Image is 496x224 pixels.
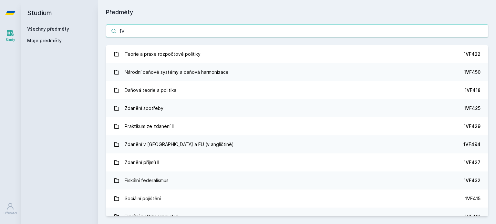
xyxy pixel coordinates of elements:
div: Study [6,37,15,42]
div: 1VF422 [464,51,480,57]
div: 1VF427 [464,159,480,166]
div: Fiskální politika (anglicky) [125,210,179,223]
div: Zdanění příjmů II [125,156,159,169]
a: Uživatel [1,199,19,219]
a: Praktikum ze zdanění II 1VF429 [106,117,488,135]
div: 1VF494 [463,141,480,148]
a: Daňová teorie a politika 1VF418 [106,81,488,99]
div: 1VF425 [464,105,480,112]
div: 1VF429 [464,123,480,130]
div: Praktikum ze zdanění II [125,120,174,133]
div: 1VF415 [465,195,480,202]
div: Národní daňové systémy a daňová harmonizace [125,66,229,79]
a: Všechny předměty [27,26,69,32]
div: 1VF461 [465,213,480,220]
div: Daňová teorie a politika [125,84,176,97]
div: 1VF432 [464,177,480,184]
input: Název nebo ident předmětu… [106,24,488,37]
div: Uživatel [4,211,17,216]
a: Fiskální federalismus 1VF432 [106,171,488,190]
div: Zdanění spotřeby II [125,102,167,115]
a: Národní daňové systémy a daňová harmonizace 1VF450 [106,63,488,81]
a: Teorie a praxe rozpočtové politiky 1VF422 [106,45,488,63]
a: Zdanění příjmů II 1VF427 [106,153,488,171]
a: Zdanění v [GEOGRAPHIC_DATA] a EU (v angličtině) 1VF494 [106,135,488,153]
div: Teorie a praxe rozpočtové politiky [125,48,201,61]
a: Sociální pojištění 1VF415 [106,190,488,208]
h1: Předměty [106,8,488,17]
div: Fiskální federalismus [125,174,169,187]
div: 1VF418 [465,87,480,93]
div: 1VF450 [464,69,480,75]
a: Zdanění spotřeby II 1VF425 [106,99,488,117]
div: Zdanění v [GEOGRAPHIC_DATA] a EU (v angličtině) [125,138,234,151]
div: Sociální pojištění [125,192,161,205]
a: Study [1,26,19,45]
span: Moje předměty [27,37,62,44]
